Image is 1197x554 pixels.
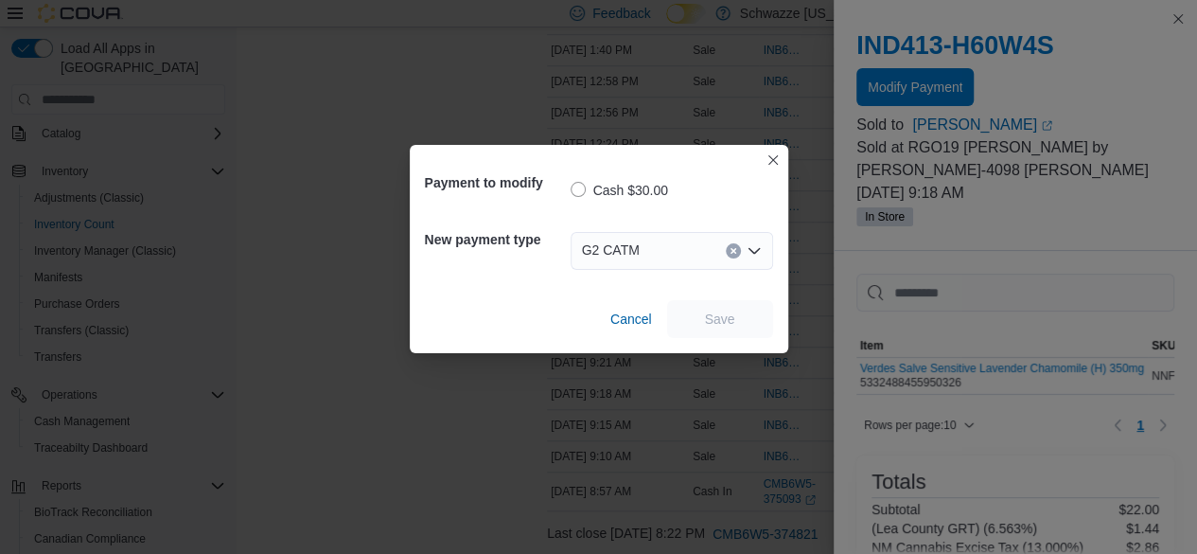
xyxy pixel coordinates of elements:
h5: New payment type [425,221,567,259]
span: Save [705,310,735,329]
span: G2 CATM [582,239,640,261]
h5: Payment to modify [425,164,567,202]
span: Cancel [610,310,652,329]
input: Accessible screen reader label [647,240,649,262]
button: Save [667,300,773,338]
button: Cancel [603,300,660,338]
button: Clear input [726,243,741,259]
button: Open list of options [747,243,762,259]
button: Closes this modal window [762,149,784,171]
label: Cash $30.00 [571,179,668,202]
